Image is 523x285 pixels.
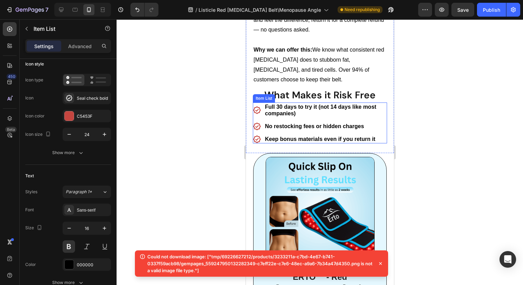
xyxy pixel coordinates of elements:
[34,43,54,50] p: Settings
[25,61,44,67] div: Icon style
[25,189,37,195] div: Styles
[66,189,92,195] span: Paragraph 1*
[77,95,109,101] div: Seal check bold
[345,7,380,13] span: Need republishing
[7,69,141,83] h2: What Makes it Risk Free
[457,7,469,13] span: Save
[25,223,44,233] div: Size
[45,6,48,14] p: 7
[5,127,17,132] div: Beta
[451,3,474,17] button: Save
[19,84,140,97] p: Full 30 days to try it (not 14 days like most companies)
[499,251,516,268] div: Open Intercom Messenger
[7,74,17,79] div: 450
[19,104,140,110] p: No restocking fees or hidden charges
[77,113,109,119] div: C5453F
[25,146,111,159] button: Show more
[477,3,506,17] button: Publish
[195,6,197,14] span: /
[63,186,111,198] button: Paragraph 1*
[25,173,34,179] div: Text
[25,113,45,119] div: Icon color
[147,253,374,274] p: Could not download image: ["tmp/69226627212/products/3233211a-c7bd-4e67-b741-0337f59acb98/gempage...
[25,261,36,268] div: Color
[20,137,129,247] img: gempages_559247950132282349-7945fbcc-47b6-423b-ac2b-8986246b3629.png
[52,149,84,156] div: Show more
[8,76,28,82] div: Item List
[34,25,92,33] p: Item List
[77,262,109,268] div: 000000
[199,6,321,14] span: Listicle Red [MEDICAL_DATA] Belt\Menopause Angle
[19,116,140,123] p: Keep bonus materials even if you return it
[3,3,52,17] button: 7
[246,19,394,285] iframe: Design area
[25,77,43,83] div: Icon type
[8,26,140,65] p: We know what consistent red [MEDICAL_DATA] does to stubborn fat, [MEDICAL_DATA], and tired cells....
[130,3,158,17] div: Undo/Redo
[483,6,500,14] div: Publish
[8,27,66,33] strong: Why we can offer this:
[25,130,52,139] div: Icon size
[23,251,125,274] h2: ERTO™ - Red [MEDICAL_DATA] Belt
[68,43,92,50] p: Advanced
[25,95,34,101] div: Icon
[25,207,34,213] div: Font
[77,207,109,213] div: Sans-serif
